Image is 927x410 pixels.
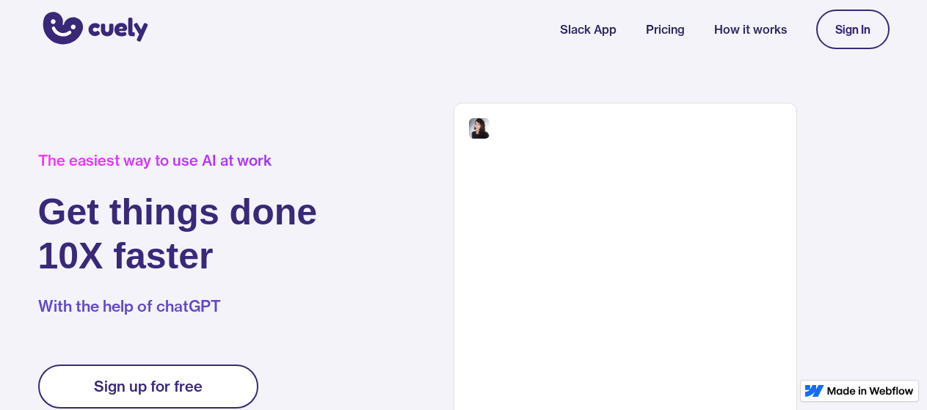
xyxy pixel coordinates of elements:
[646,21,685,38] a: Pricing
[560,21,617,38] a: Slack App
[38,152,318,169] div: The easiest way to use AI at work
[827,387,914,395] img: Made in Webflow
[714,21,787,38] a: How it works
[38,2,148,56] a: home
[816,10,890,49] a: Sign In
[38,190,318,278] h1: Get things done 10X faster
[835,23,870,36] div: Sign In
[94,378,203,395] div: Sign up for free
[38,296,318,318] p: With the help of chatGPT
[38,365,258,409] a: Sign up for free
